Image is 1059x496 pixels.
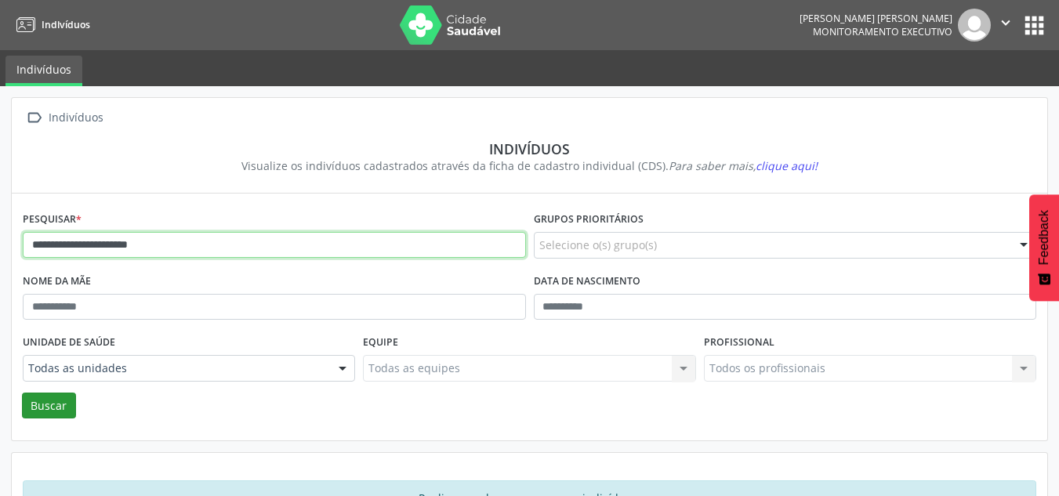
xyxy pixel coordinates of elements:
[534,270,640,294] label: Data de nascimento
[1037,210,1051,265] span: Feedback
[813,25,952,38] span: Monitoramento Executivo
[958,9,991,42] img: img
[539,237,657,253] span: Selecione o(s) grupo(s)
[34,140,1025,157] div: Indivíduos
[363,331,398,355] label: Equipe
[669,158,818,173] i: Para saber mais,
[991,9,1021,42] button: 
[704,331,774,355] label: Profissional
[997,14,1014,31] i: 
[1021,12,1048,39] button: apps
[23,107,106,129] a:  Indivíduos
[23,208,82,232] label: Pesquisar
[45,107,106,129] div: Indivíduos
[23,107,45,129] i: 
[23,270,91,294] label: Nome da mãe
[800,12,952,25] div: [PERSON_NAME] [PERSON_NAME]
[22,393,76,419] button: Buscar
[1029,194,1059,301] button: Feedback - Mostrar pesquisa
[42,18,90,31] span: Indivíduos
[23,331,115,355] label: Unidade de saúde
[756,158,818,173] span: clique aqui!
[534,208,644,232] label: Grupos prioritários
[5,56,82,86] a: Indivíduos
[28,360,323,376] span: Todas as unidades
[34,157,1025,174] div: Visualize os indivíduos cadastrados através da ficha de cadastro individual (CDS).
[11,12,90,38] a: Indivíduos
